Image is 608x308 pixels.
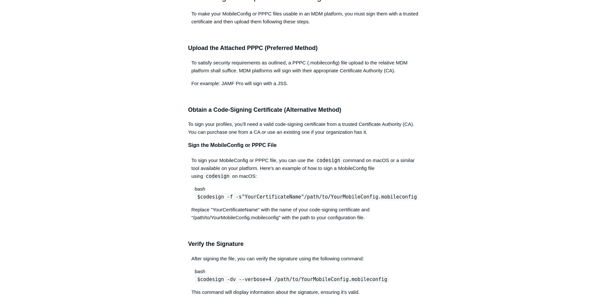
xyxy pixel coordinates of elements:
code: codesign [315,157,342,164]
p: For example: JAMF Pro will sign with a JSS. [188,80,420,87]
p: To satisfy security requirements as outlined, a PPPC (.mobileconfig) file upload to the relative ... [188,59,420,75]
h3: Verify the Signature [188,239,420,249]
p: This command will display information about the signature, ensuring it's valid. [188,288,420,296]
code: codesign [204,173,231,179]
p: Replace "YourCertificateName" with the name of your code-signing certificate and "/path/to/YourMo... [188,206,420,222]
p: After signing the file, you can verify the signature using the following command: [188,255,420,263]
h3: Obtain a Code-Signing Certificate (Alternative Method) [188,105,420,115]
p: To make your MobileConfig or PPPC files usable in an MDM platform, you must sign them with a trus... [188,10,420,26]
span: "YourCertificateName" [242,194,304,200]
p: To sign your MobileConfig or PPPC file, you can use the command on macOS or a similar tool availa... [188,156,420,180]
strong: Sign the MobileConfig or PPPC File [188,142,276,148]
h3: Upload the Attached PPPC (Preferred Method) [188,43,420,53]
code: $codesign -dv --verbose=4 /path/to/YourMobileConfig.mobileconfig [195,276,389,283]
code: $codesign -f -s /path/to/YourMobileConfig.mobileconfig [195,194,419,200]
div: bash [191,268,420,275]
p: To sign your profiles, you'll need a valid code-signing certificate from a trusted Certificate Au... [188,120,420,136]
div: bash [191,185,420,193]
